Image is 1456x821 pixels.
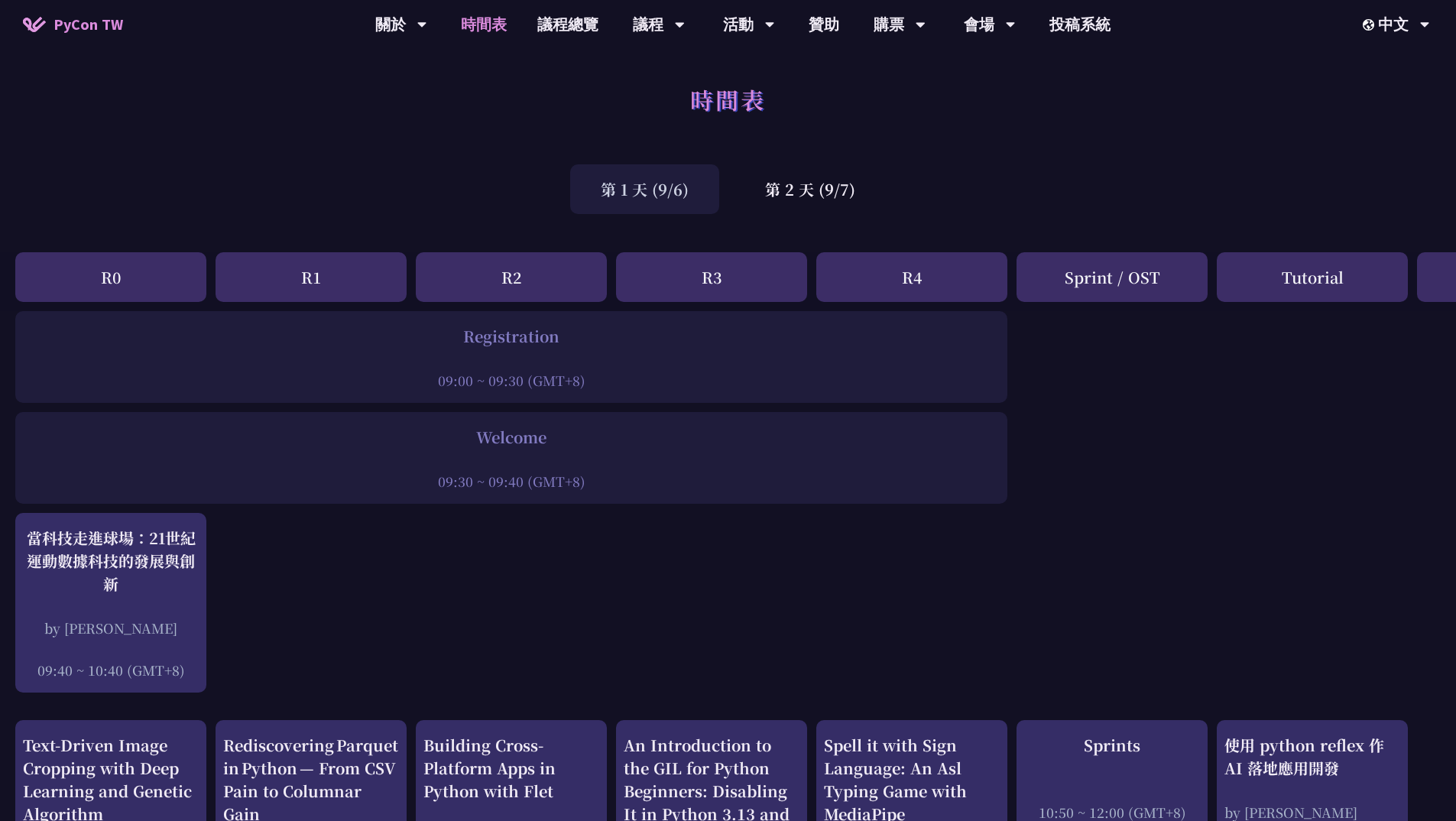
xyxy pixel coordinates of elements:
div: 第 2 天 (9/7) [734,164,886,214]
div: 09:40 ~ 10:40 (GMT+8) [23,660,199,680]
h1: 時間表 [690,76,766,122]
div: R1 [216,252,407,302]
div: 使用 python reflex 作 AI 落地應用開發 [1224,734,1400,780]
div: R0 [15,252,206,302]
div: Sprints [1024,734,1200,757]
div: Registration [23,325,1000,348]
img: Locale Icon [1363,19,1378,31]
span: PyCon TW [54,13,123,36]
a: PyCon TW [8,5,138,44]
div: Welcome [23,426,1000,449]
div: 09:00 ~ 09:30 (GMT+8) [23,371,1000,390]
div: R2 [416,252,607,302]
div: Building Cross-Platform Apps in Python with Flet [423,734,599,803]
a: 當科技走進球場：21世紀運動數據科技的發展與創新 by [PERSON_NAME] 09:40 ~ 10:40 (GMT+8) [23,527,199,680]
div: Sprint / OST [1017,252,1208,302]
div: 09:30 ~ 09:40 (GMT+8) [23,472,1000,491]
div: 第 1 天 (9/6) [570,164,719,214]
img: Home icon of PyCon TW 2025 [23,17,46,32]
div: 當科技走進球場：21世紀運動數據科技的發展與創新 [23,527,199,595]
div: by [PERSON_NAME] [23,618,199,638]
div: R3 [616,252,807,302]
div: Tutorial [1217,252,1408,302]
div: R4 [816,252,1007,302]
